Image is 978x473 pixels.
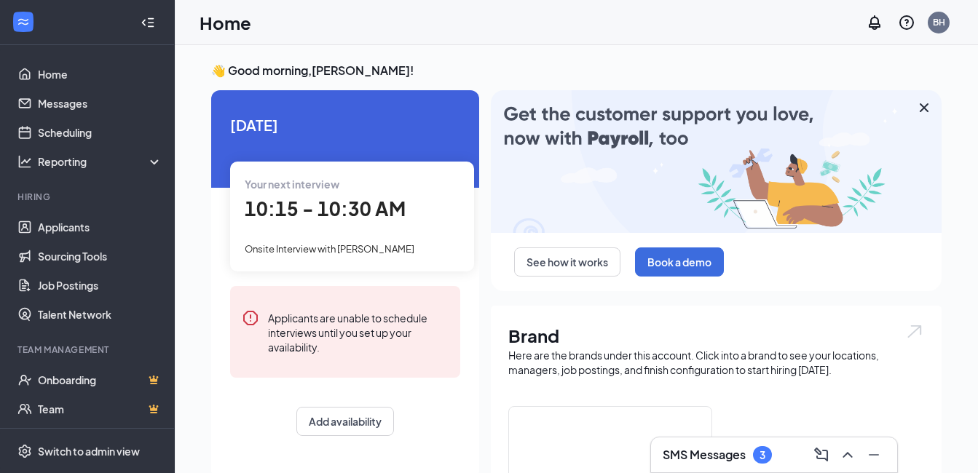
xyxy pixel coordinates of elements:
[38,60,162,89] a: Home
[38,242,162,271] a: Sourcing Tools
[491,90,942,233] img: payroll-large.gif
[810,443,833,466] button: ComposeMessage
[839,446,856,464] svg: ChevronUp
[268,309,449,354] div: Applicants are unable to schedule interviews until you set up your availability.
[230,114,460,136] span: [DATE]
[508,323,924,348] h1: Brand
[200,10,251,35] h1: Home
[635,247,724,277] button: Book a demo
[38,118,162,147] a: Scheduling
[933,16,945,28] div: BH
[245,178,339,191] span: Your next interview
[813,446,830,464] svg: ComposeMessage
[836,443,859,466] button: ChevronUp
[38,444,140,458] div: Switch to admin view
[38,424,162,453] a: DocumentsCrown
[17,343,159,356] div: Team Management
[245,196,406,220] span: 10:15 - 10:30 AM
[38,365,162,394] a: OnboardingCrown
[141,15,155,30] svg: Collapse
[514,247,620,277] button: See how it works
[242,309,259,327] svg: Error
[16,15,31,29] svg: WorkstreamLogo
[17,444,32,458] svg: Settings
[866,14,883,31] svg: Notifications
[663,447,746,463] h3: SMS Messages
[862,443,886,466] button: Minimize
[38,300,162,329] a: Talent Network
[296,407,394,436] button: Add availability
[38,212,162,242] a: Applicants
[17,154,32,169] svg: Analysis
[17,191,159,203] div: Hiring
[898,14,915,31] svg: QuestionInfo
[38,394,162,424] a: TeamCrown
[211,63,942,79] h3: 👋 Good morning, [PERSON_NAME] !
[38,89,162,118] a: Messages
[508,348,924,377] div: Here are the brands under this account. Click into a brand to see your locations, managers, job p...
[38,154,163,169] div: Reporting
[38,271,162,300] a: Job Postings
[865,446,883,464] svg: Minimize
[905,323,924,340] img: open.6027fd2a22e1237b5b06.svg
[760,449,765,461] div: 3
[245,243,414,255] span: Onsite Interview with [PERSON_NAME]
[915,99,933,116] svg: Cross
